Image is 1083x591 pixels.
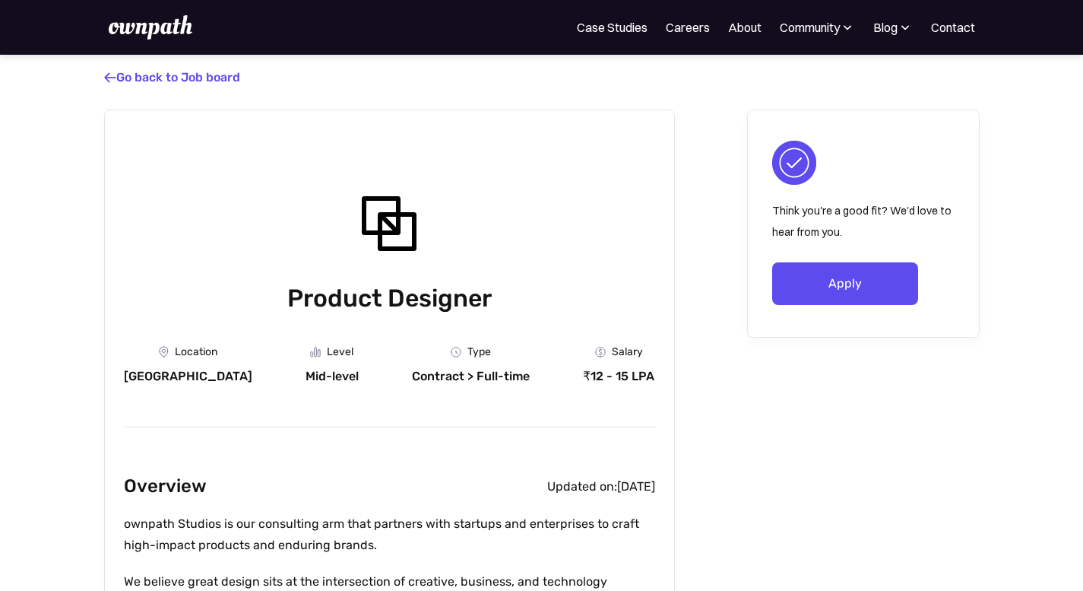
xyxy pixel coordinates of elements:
[577,18,648,37] a: Case Studies
[175,346,217,358] div: Location
[728,18,762,37] a: About
[612,346,643,358] div: Salary
[780,18,840,37] div: Community
[104,70,240,84] a: Go back to Job board
[873,18,898,37] div: Blog
[583,369,654,384] div: ₹12 - 15 LPA
[306,369,359,384] div: Mid-level
[873,18,913,37] div: Blog
[159,346,169,358] img: Location Icon - Job Board X Webflow Template
[617,479,655,494] div: [DATE]
[327,346,353,358] div: Level
[666,18,710,37] a: Careers
[467,346,491,358] div: Type
[772,262,918,305] a: Apply
[595,347,606,357] img: Money Icon - Job Board X Webflow Template
[124,369,252,384] div: [GEOGRAPHIC_DATA]
[124,513,655,556] p: ownpath Studios is our consulting arm that partners with startups and enterprises to craft high-i...
[451,347,461,357] img: Clock Icon - Job Board X Webflow Template
[412,369,530,384] div: Contract > Full-time
[310,347,321,357] img: Graph Icon - Job Board X Webflow Template
[772,200,955,243] p: Think you're a good fit? We'd love to hear from you.
[780,18,855,37] div: Community
[124,472,207,501] h2: Overview
[931,18,975,37] a: Contact
[104,70,116,85] span: 
[547,479,617,494] div: Updated on:
[124,281,655,316] h1: Product Designer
